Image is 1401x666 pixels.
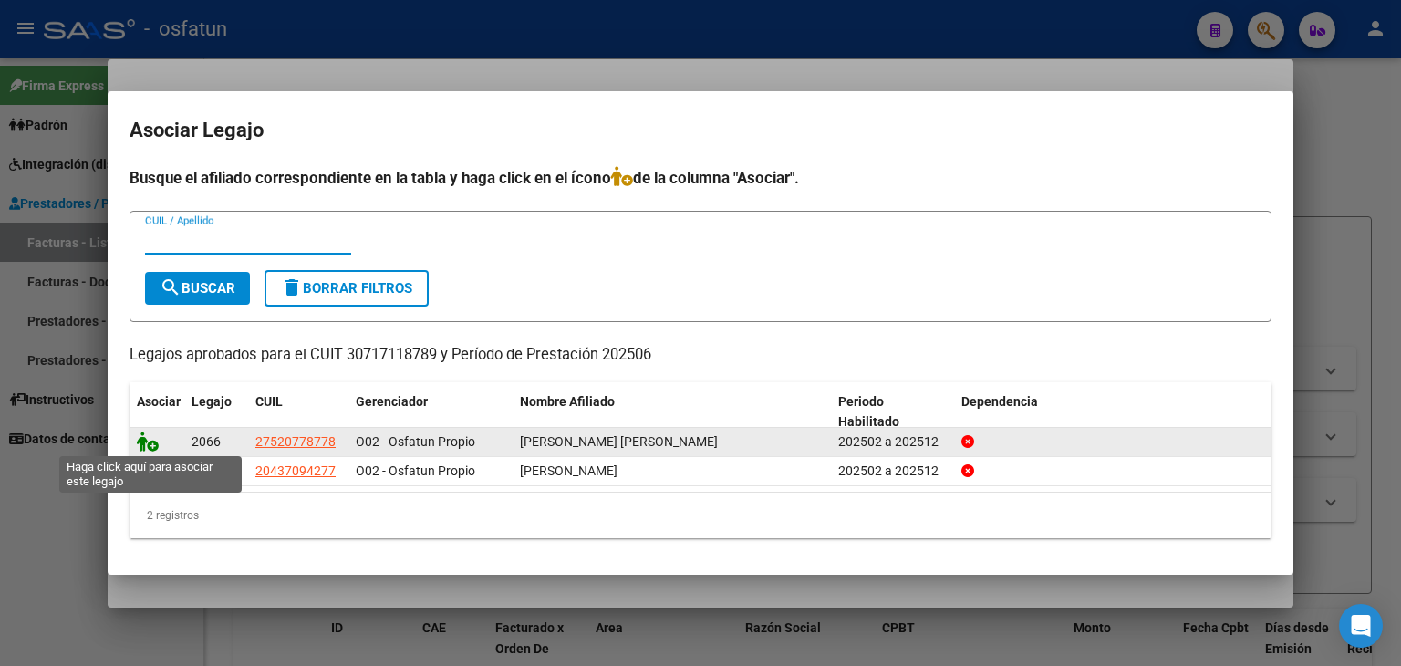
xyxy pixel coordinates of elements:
[356,463,475,478] span: O02 - Osfatun Propio
[145,272,250,305] button: Buscar
[130,166,1271,190] h4: Busque el afiliado correspondiente en la tabla y haga click en el ícono de la columna "Asociar".
[520,463,617,478] span: GANDIA ALEJANDRO RAFAEL
[356,394,428,409] span: Gerenciador
[520,434,718,449] span: ALBORNOZ MARIA NOEMI
[255,434,336,449] span: 27520778778
[838,432,947,453] div: 202502 a 202512
[356,434,475,449] span: O02 - Osfatun Propio
[961,394,1038,409] span: Dependencia
[130,344,1271,367] p: Legajos aprobados para el CUIT 30717118789 y Período de Prestación 202506
[160,276,182,298] mat-icon: search
[831,382,954,442] datatable-header-cell: Periodo Habilitado
[192,434,221,449] span: 2066
[513,382,831,442] datatable-header-cell: Nombre Afiliado
[130,113,1271,148] h2: Asociar Legajo
[192,463,221,478] span: 2020
[348,382,513,442] datatable-header-cell: Gerenciador
[137,394,181,409] span: Asociar
[281,276,303,298] mat-icon: delete
[130,493,1271,538] div: 2 registros
[838,461,947,482] div: 202502 a 202512
[1339,604,1383,648] div: Open Intercom Messenger
[255,394,283,409] span: CUIL
[265,270,429,307] button: Borrar Filtros
[520,394,615,409] span: Nombre Afiliado
[255,463,336,478] span: 20437094277
[130,382,184,442] datatable-header-cell: Asociar
[954,382,1272,442] datatable-header-cell: Dependencia
[248,382,348,442] datatable-header-cell: CUIL
[184,382,248,442] datatable-header-cell: Legajo
[192,394,232,409] span: Legajo
[160,280,235,297] span: Buscar
[838,394,899,430] span: Periodo Habilitado
[281,280,412,297] span: Borrar Filtros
